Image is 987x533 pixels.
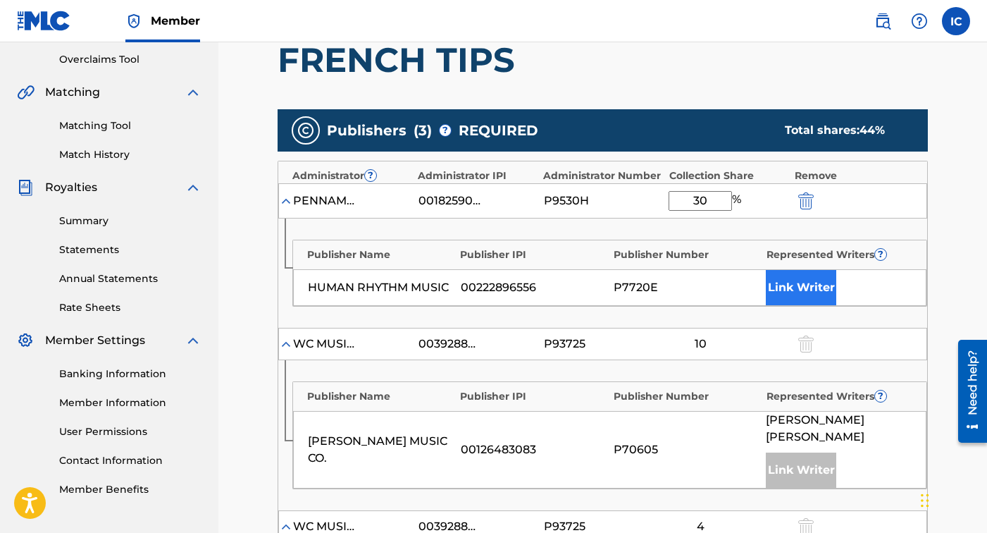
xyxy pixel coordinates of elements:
[921,479,929,522] div: Drag
[17,11,71,31] img: MLC Logo
[766,389,912,404] div: Represented Writers
[459,120,538,141] span: REQUIRED
[45,179,97,196] span: Royalties
[614,247,759,262] div: Publisher Number
[307,247,453,262] div: Publisher Name
[17,179,34,196] img: Royalties
[942,7,970,35] div: User Menu
[669,169,788,183] div: Collection Share
[614,389,759,404] div: Publisher Number
[45,332,145,349] span: Member Settings
[732,191,745,211] span: %
[59,147,201,162] a: Match History
[543,169,662,183] div: Administrator Number
[307,389,453,404] div: Publisher Name
[59,424,201,439] a: User Permissions
[185,332,201,349] img: expand
[185,179,201,196] img: expand
[185,84,201,101] img: expand
[59,367,201,381] a: Banking Information
[59,300,201,315] a: Rate Sheets
[875,249,886,260] span: ?
[948,333,987,449] iframe: Resource Center
[279,194,293,208] img: expand-cell-toggle
[766,270,836,305] button: Link Writer
[614,441,759,458] div: P70605
[308,433,454,467] div: [PERSON_NAME] MUSIC CO.
[766,412,912,446] span: [PERSON_NAME] [PERSON_NAME]
[869,7,897,35] a: Public Search
[59,271,201,286] a: Annual Statements
[461,279,607,296] div: 00222896556
[905,7,933,35] div: Help
[614,279,759,296] div: P7720E
[327,120,406,141] span: Publishers
[911,13,928,30] img: help
[59,482,201,497] a: Member Benefits
[365,170,376,181] span: ?
[45,84,100,101] span: Matching
[279,337,293,351] img: expand-cell-toggle
[17,332,34,349] img: Member Settings
[308,279,454,296] div: HUMAN RHYTHM MUSIC
[151,13,200,29] span: Member
[125,13,142,30] img: Top Rightsholder
[59,396,201,410] a: Member Information
[17,84,35,101] img: Matching
[795,169,913,183] div: Remove
[461,441,607,458] div: 00126483083
[278,39,928,81] h1: FRENCH TIPS
[59,453,201,468] a: Contact Information
[859,123,885,137] span: 44 %
[917,465,987,533] iframe: Chat Widget
[875,391,886,402] span: ?
[59,243,201,257] a: Statements
[785,122,900,139] div: Total shares:
[297,122,314,139] img: publishers
[874,13,891,30] img: search
[418,169,536,183] div: Administrator IPI
[460,389,606,404] div: Publisher IPI
[292,169,411,183] div: Administrator
[766,247,912,262] div: Represented Writers
[59,214,201,228] a: Summary
[414,120,432,141] span: ( 3 )
[460,247,606,262] div: Publisher IPI
[59,52,201,67] a: Overclaims Tool
[440,125,451,136] span: ?
[798,192,814,209] img: 12a2ab48e56ec057fbd8.svg
[59,118,201,133] a: Matching Tool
